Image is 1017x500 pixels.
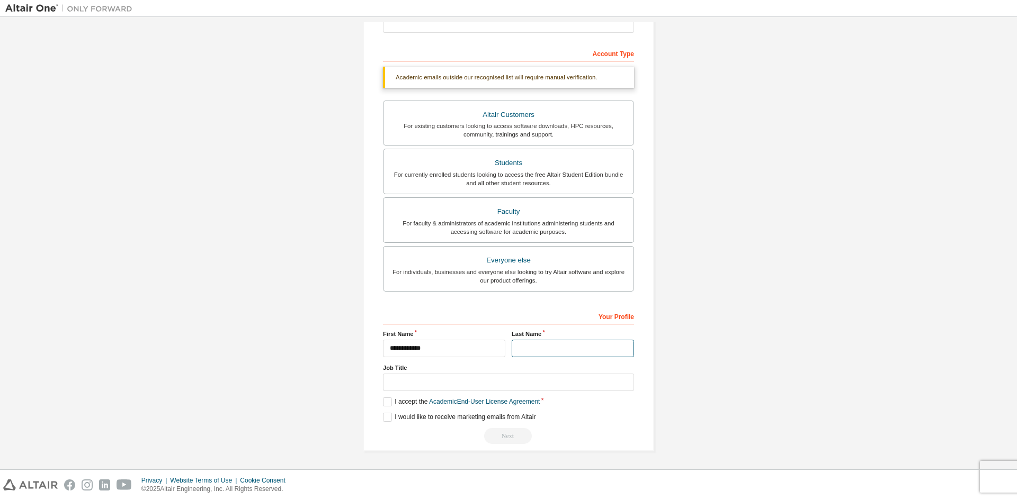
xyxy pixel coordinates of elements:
[383,413,536,422] label: I would like to receive marketing emails from Altair
[383,397,540,406] label: I accept the
[512,330,634,338] label: Last Name
[141,485,292,494] p: © 2025 Altair Engineering, Inc. All Rights Reserved.
[5,3,138,14] img: Altair One
[383,363,634,372] label: Job Title
[170,476,240,485] div: Website Terms of Use
[390,122,627,139] div: For existing customers looking to access software downloads, HPC resources, community, trainings ...
[240,476,291,485] div: Cookie Consent
[64,479,75,490] img: facebook.svg
[82,479,93,490] img: instagram.svg
[383,428,634,444] div: Read and acccept EULA to continue
[390,219,627,236] div: For faculty & administrators of academic institutions administering students and accessing softwa...
[3,479,58,490] img: altair_logo.svg
[117,479,132,490] img: youtube.svg
[99,479,110,490] img: linkedin.svg
[429,398,540,405] a: Academic End-User License Agreement
[383,67,634,88] div: Academic emails outside our recognised list will require manual verification.
[141,476,170,485] div: Privacy
[390,107,627,122] div: Altair Customers
[383,44,634,61] div: Account Type
[390,253,627,268] div: Everyone else
[383,330,505,338] label: First Name
[390,204,627,219] div: Faculty
[390,170,627,187] div: For currently enrolled students looking to access the free Altair Student Edition bundle and all ...
[383,307,634,324] div: Your Profile
[390,156,627,170] div: Students
[390,268,627,285] div: For individuals, businesses and everyone else looking to try Altair software and explore our prod...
